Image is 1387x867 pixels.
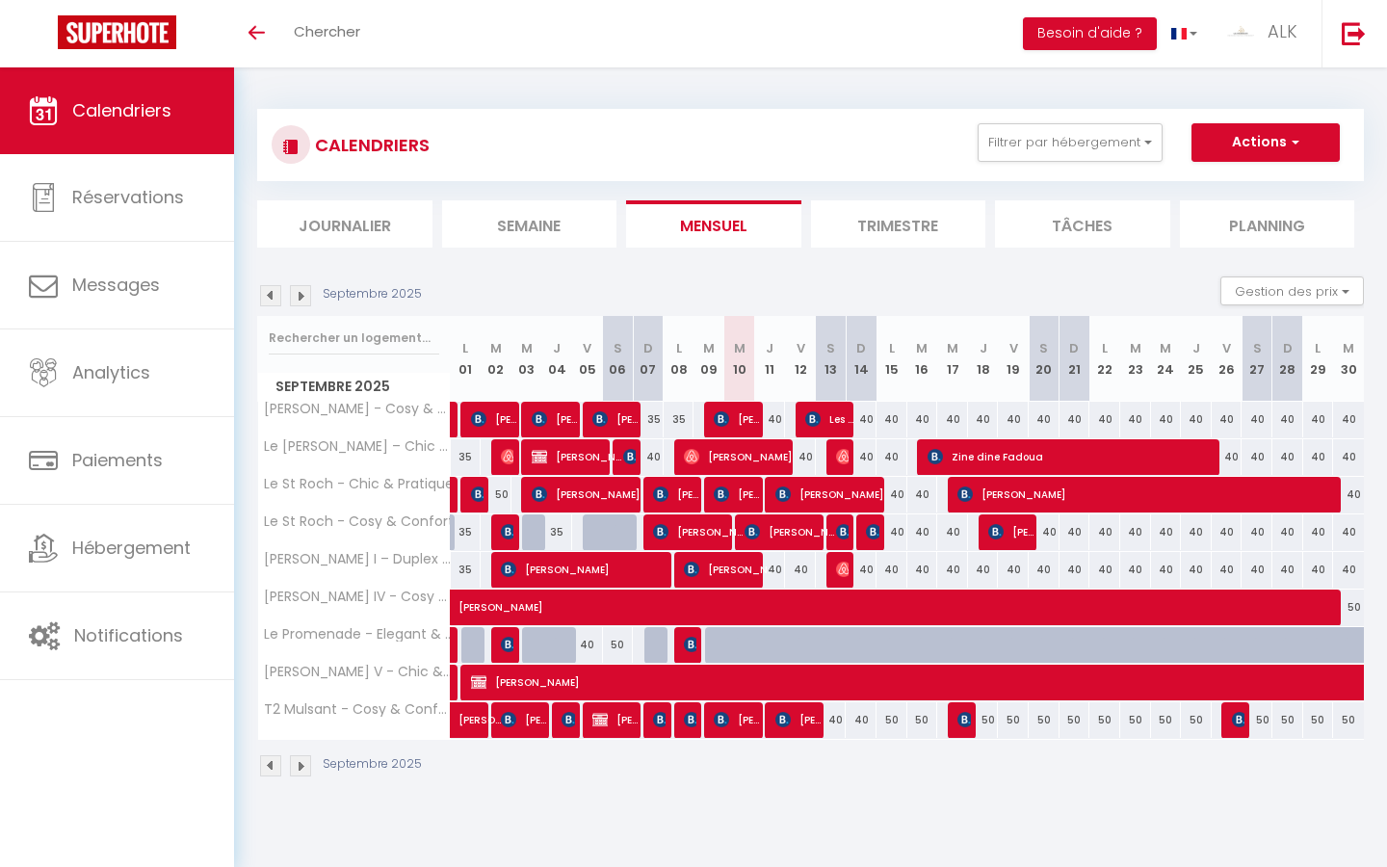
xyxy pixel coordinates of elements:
div: 40 [1333,402,1364,437]
span: [PERSON_NAME] [653,476,704,512]
div: 40 [816,702,847,738]
th: 11 [755,316,786,402]
abbr: S [614,339,622,357]
li: Mensuel [626,200,801,248]
button: Ouvrir le widget de chat LiveChat [15,8,73,66]
span: [PERSON_NAME] [988,513,1039,550]
span: Chercher [294,21,360,41]
li: Semaine [442,200,617,248]
div: 40 [1060,552,1090,588]
div: 40 [1181,552,1212,588]
div: 40 [1181,514,1212,550]
span: Septembre 2025 [258,373,450,401]
button: Filtrer par hébergement [978,123,1163,162]
a: [PERSON_NAME] [451,590,482,626]
th: 06 [603,316,634,402]
span: Hébergement [72,536,191,560]
th: 04 [541,316,572,402]
div: 40 [1089,402,1120,437]
th: 14 [846,316,877,402]
div: 50 [603,627,634,663]
abbr: M [916,339,928,357]
abbr: M [1130,339,1141,357]
abbr: L [676,339,682,357]
span: [PERSON_NAME] [714,476,765,512]
th: 12 [785,316,816,402]
span: Gracias AGBINKO [684,701,696,738]
div: 50 [907,702,938,738]
a: [PERSON_NAME] Attoum [451,702,482,739]
img: ... [1226,17,1255,46]
span: [PERSON_NAME] [DATE] [714,401,765,437]
div: 40 [1303,402,1334,437]
div: 50 [1151,702,1182,738]
th: 02 [481,316,511,402]
div: 40 [1029,552,1060,588]
span: Le St Roch - Chic & Pratique [261,477,454,491]
span: [PERSON_NAME] [501,438,513,475]
abbr: L [1315,339,1321,357]
div: 40 [1029,402,1060,437]
th: 03 [511,316,542,402]
div: 40 [1212,552,1243,588]
div: 40 [877,514,907,550]
th: 30 [1333,316,1364,402]
span: [PERSON_NAME] [1232,701,1244,738]
th: 21 [1060,316,1090,402]
abbr: M [703,339,715,357]
div: 40 [1333,439,1364,475]
th: 05 [572,316,603,402]
th: 15 [877,316,907,402]
div: 40 [1151,402,1182,437]
div: 50 [1181,702,1212,738]
div: 40 [1303,552,1334,588]
span: Les delices de la fete Desombre [805,401,856,437]
abbr: D [1069,339,1079,357]
span: [PERSON_NAME] [745,513,834,550]
span: [PERSON_NAME] [471,476,484,512]
span: Notifications [74,623,183,647]
th: 22 [1089,316,1120,402]
div: 35 [541,514,572,550]
div: 35 [664,402,694,437]
abbr: L [1102,339,1108,357]
span: Calendriers [72,98,171,122]
div: 40 [877,439,907,475]
th: 19 [998,316,1029,402]
abbr: J [980,339,987,357]
th: 24 [1151,316,1182,402]
div: 35 [451,514,482,550]
button: Gestion des prix [1220,276,1364,305]
th: 09 [693,316,724,402]
div: 50 [1272,702,1303,738]
div: 40 [907,514,938,550]
div: 40 [846,702,877,738]
div: 40 [846,402,877,437]
span: T2 Mulsant - Cosy & Confort [261,702,454,717]
th: 27 [1242,316,1272,402]
button: Actions [1191,123,1340,162]
span: Le [PERSON_NAME] – Chic et central [261,439,454,454]
th: 01 [451,316,482,402]
div: 40 [1303,514,1334,550]
div: 40 [907,477,938,512]
div: 40 [1242,514,1272,550]
div: 40 [937,552,968,588]
span: [PERSON_NAME] [866,513,878,550]
img: logout [1342,21,1366,45]
abbr: D [643,339,653,357]
div: 40 [846,552,877,588]
th: 17 [937,316,968,402]
abbr: M [521,339,533,357]
abbr: V [1009,339,1018,357]
div: 40 [785,552,816,588]
div: 40 [1212,514,1243,550]
p: Septembre 2025 [323,285,422,303]
span: [PERSON_NAME] [562,701,574,738]
div: 40 [1272,439,1303,475]
div: 50 [1089,702,1120,738]
div: 50 [877,702,907,738]
span: [PERSON_NAME] Souverain [836,551,849,588]
div: 50 [1029,702,1060,738]
abbr: L [462,339,468,357]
